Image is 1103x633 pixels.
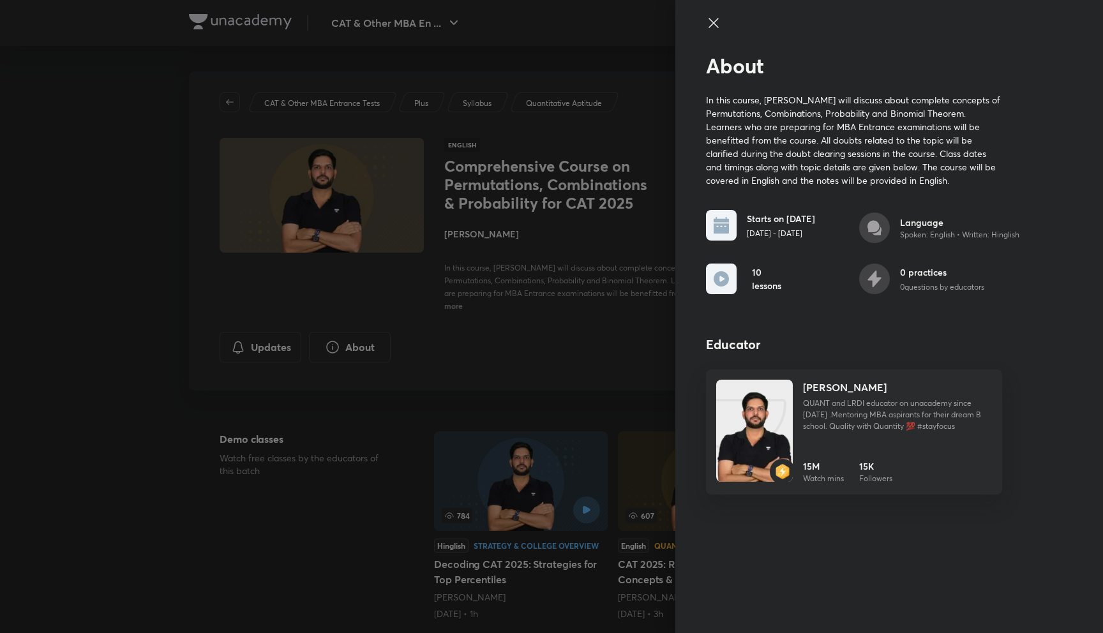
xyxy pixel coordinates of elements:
[900,216,1019,229] h6: Language
[859,459,892,473] h6: 15K
[775,464,790,479] img: badge
[803,459,844,473] h6: 15M
[900,229,1019,241] p: Spoken: English • Written: Hinglish
[747,212,815,225] h6: Starts on [DATE]
[900,281,984,293] p: 0 questions by educators
[706,369,1002,495] a: Unacademybadge[PERSON_NAME]QUANT and LRDI educator on unacademy since [DATE] .Mentoring MBA aspir...
[706,335,1030,354] h4: Educator
[747,228,815,239] p: [DATE] - [DATE]
[803,380,887,395] h4: [PERSON_NAME]
[706,54,1030,78] h2: About
[803,398,992,432] p: QUANT and LRDI educator on unacademy since 2019 .Mentoring MBA aspirants for their dream B school...
[716,392,793,495] img: Unacademy
[752,265,783,292] h6: 10 lessons
[859,473,892,484] p: Followers
[900,265,984,279] h6: 0 practices
[803,473,844,484] p: Watch mins
[706,93,1002,187] p: In this course, [PERSON_NAME] will discuss about complete concepts of Permutations, Combinations,...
